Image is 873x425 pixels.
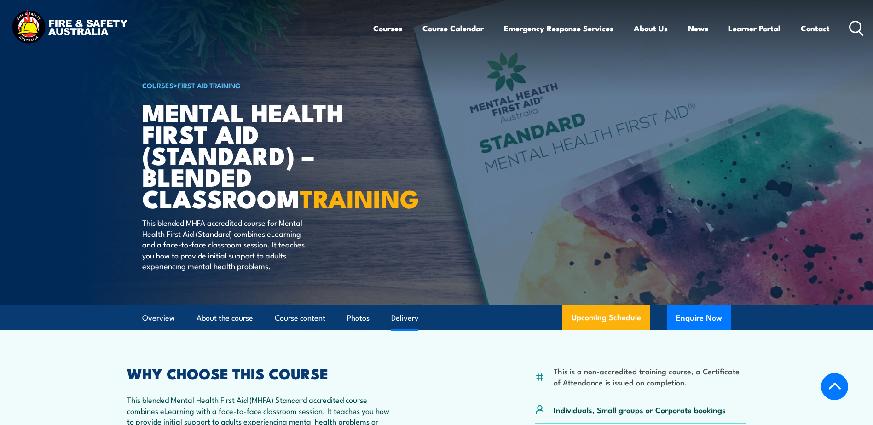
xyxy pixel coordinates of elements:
[801,16,830,40] a: Contact
[504,16,613,40] a: Emergency Response Services
[562,305,650,330] a: Upcoming Schedule
[142,80,370,91] h6: >
[373,16,402,40] a: Courses
[667,305,731,330] button: Enquire Now
[197,306,253,330] a: About the course
[275,306,325,330] a: Course content
[178,80,241,90] a: First Aid Training
[300,178,419,217] strong: TRAINING
[554,366,746,387] li: This is a non-accredited training course, a Certificate of Attendance is issued on completion.
[688,16,708,40] a: News
[391,306,418,330] a: Delivery
[127,367,396,379] h2: WHY CHOOSE THIS COURSE
[728,16,780,40] a: Learner Portal
[347,306,370,330] a: Photos
[634,16,668,40] a: About Us
[142,101,370,209] h1: Mental Health First Aid (Standard) – Blended Classroom
[142,217,310,271] p: This blended MHFA accredited course for Mental Health First Aid (Standard) combines eLearning and...
[142,306,175,330] a: Overview
[422,16,484,40] a: Course Calendar
[554,404,726,415] p: Individuals, Small groups or Corporate bookings
[142,80,173,90] a: COURSES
